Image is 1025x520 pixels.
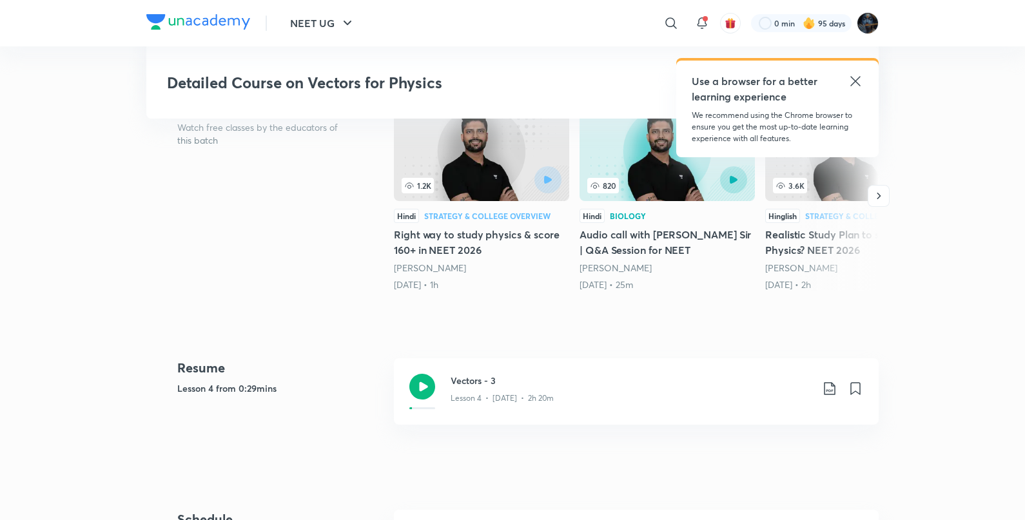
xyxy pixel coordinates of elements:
[857,12,879,34] img: Purnima Sharma
[692,110,863,144] p: We recommend using the Chrome browser to ensure you get the most up-to-date learning experience w...
[765,262,837,274] a: [PERSON_NAME]
[177,381,384,395] h5: Lesson 4 from 0:29mins
[587,178,619,193] span: 820
[610,212,646,220] div: Biology
[394,262,466,274] a: [PERSON_NAME]
[580,209,605,223] div: Hindi
[177,121,353,147] p: Watch free classes by the educators of this batch
[720,13,741,34] button: avatar
[725,17,736,29] img: avatar
[394,209,419,223] div: Hindi
[580,227,755,258] h5: Audio call with [PERSON_NAME] Sir | Q&A Session for NEET
[394,101,569,291] a: 1.2KHindiStrategy & College OverviewRight way to study physics & score 160+ in NEET 2026[PERSON_N...
[803,17,815,30] img: streak
[580,101,755,291] a: 820HindiBiologyAudio call with [PERSON_NAME] Sir | Q&A Session for NEET[PERSON_NAME][DATE] • 25m
[146,14,250,33] a: Company Logo
[402,178,434,193] span: 1.2K
[765,262,941,274] div: Prateek Jain
[177,358,384,378] h4: Resume
[451,374,812,387] h3: Vectors - 3
[424,212,551,220] div: Strategy & College Overview
[394,101,569,291] a: Right way to study physics & score 160+ in NEET 2026
[765,209,800,223] div: Hinglish
[773,178,807,193] span: 3.6K
[580,262,755,274] div: Prateek Jain
[765,101,941,291] a: Realistic Study Plan to score 160+ in Physics? NEET 2026
[765,278,941,291] div: 9th Jun • 2h
[394,262,569,274] div: Prateek Jain
[580,101,755,291] a: Audio call with Prateek jain Sir | Q&A Session for NEET
[167,73,672,92] h3: Detailed Course on Vectors for Physics
[580,262,652,274] a: [PERSON_NAME]
[692,73,820,104] h5: Use a browser for a better learning experience
[394,278,569,291] div: 23rd May • 1h
[394,358,879,440] a: Vectors - 3Lesson 4 • [DATE] • 2h 20m
[146,14,250,30] img: Company Logo
[394,227,569,258] h5: Right way to study physics & score 160+ in NEET 2026
[580,278,755,291] div: 31st May • 25m
[765,227,941,258] h5: Realistic Study Plan to score 160+ in Physics? NEET 2026
[451,392,554,404] p: Lesson 4 • [DATE] • 2h 20m
[282,10,363,36] button: NEET UG
[765,101,941,291] a: 3.6KHinglishStrategy & College OverviewRealistic Study Plan to score 160+ in Physics? NEET 2026[P...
